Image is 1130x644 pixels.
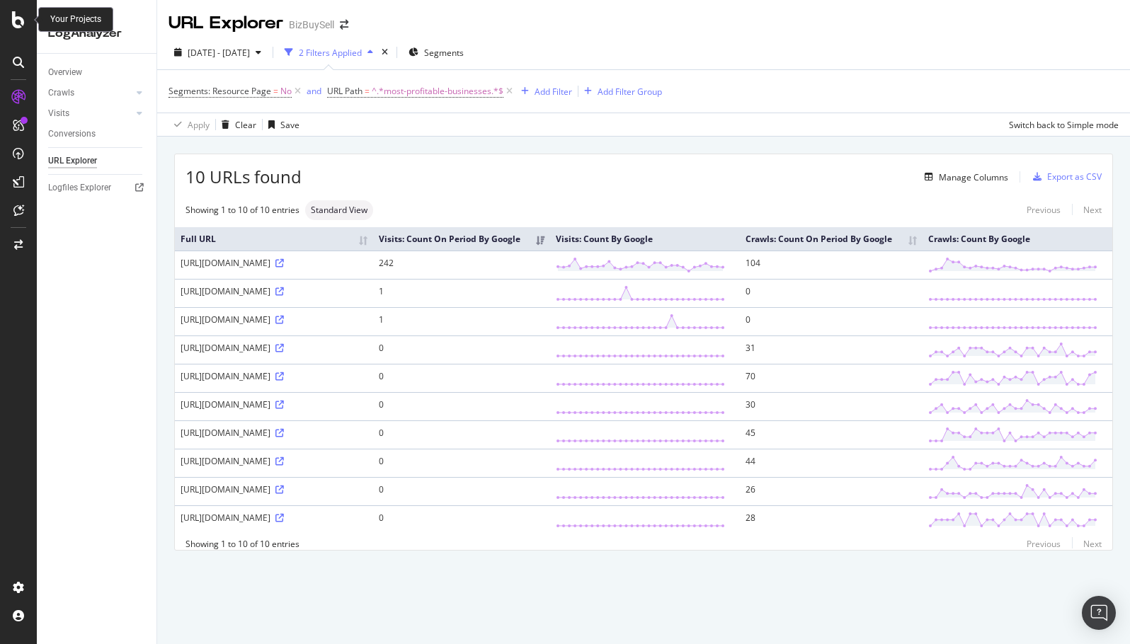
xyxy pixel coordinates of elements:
a: Overview [48,65,147,80]
span: Segments: Resource Page [169,85,271,97]
div: LogAnalyzer [48,25,145,42]
div: Showing 1 to 10 of 10 entries [186,538,299,550]
div: Visits [48,106,69,121]
button: Export as CSV [1027,166,1102,188]
span: Standard View [311,206,367,214]
div: Export as CSV [1047,171,1102,183]
td: 26 [740,477,922,505]
a: Logfiles Explorer [48,180,147,195]
div: Clear [235,119,256,131]
button: Manage Columns [919,168,1008,185]
div: and [307,85,321,97]
button: 2 Filters Applied [279,41,379,64]
span: 10 URLs found [186,165,302,189]
td: 104 [740,251,922,279]
td: 30 [740,392,922,420]
div: Open Intercom Messenger [1082,596,1116,630]
button: [DATE] - [DATE] [169,41,267,64]
div: Overview [48,65,82,80]
td: 0 [373,335,550,364]
div: 2 Filters Applied [299,47,362,59]
div: Crawls [48,86,74,100]
a: Visits [48,106,132,121]
span: = [365,85,370,97]
td: 0 [373,392,550,420]
button: Add Filter Group [578,83,662,100]
div: [URL][DOMAIN_NAME] [181,314,367,326]
td: 0 [373,449,550,477]
div: Switch back to Simple mode [1009,119,1119,131]
div: [URL][DOMAIN_NAME] [181,370,367,382]
button: Switch back to Simple mode [1003,113,1119,136]
td: 0 [373,477,550,505]
div: Logfiles Explorer [48,180,111,195]
th: Visits: Count By Google [550,227,740,251]
div: [URL][DOMAIN_NAME] [181,398,367,410]
td: 28 [740,505,922,534]
div: [URL][DOMAIN_NAME] [181,285,367,297]
span: = [273,85,278,97]
div: Save [280,119,299,131]
th: Crawls: Count On Period By Google: activate to sort column ascending [740,227,922,251]
div: Conversions [48,127,96,142]
div: Add Filter Group [598,86,662,98]
div: times [379,45,391,59]
span: No [280,81,292,101]
td: 31 [740,335,922,364]
td: 70 [740,364,922,392]
div: BizBuySell [289,18,334,32]
td: 0 [373,420,550,449]
td: 0 [740,279,922,307]
th: Full URL: activate to sort column ascending [175,227,373,251]
div: [URL][DOMAIN_NAME] [181,483,367,495]
div: URL Explorer [169,11,283,35]
div: [URL][DOMAIN_NAME] [181,455,367,467]
button: Save [263,113,299,136]
button: and [307,84,321,98]
td: 1 [373,307,550,335]
div: Showing 1 to 10 of 10 entries [186,204,299,216]
div: neutral label [305,200,373,220]
div: [URL][DOMAIN_NAME] [181,342,367,354]
div: arrow-right-arrow-left [340,20,348,30]
div: [URL][DOMAIN_NAME] [181,512,367,524]
div: Add Filter [535,86,572,98]
td: 242 [373,251,550,279]
td: 0 [373,364,550,392]
th: Visits: Count On Period By Google: activate to sort column ascending [373,227,550,251]
div: Your Projects [50,13,101,25]
button: Segments [403,41,469,64]
div: Apply [188,119,210,131]
span: [DATE] - [DATE] [188,47,250,59]
button: Clear [216,113,256,136]
td: 44 [740,449,922,477]
div: [URL][DOMAIN_NAME] [181,257,367,269]
button: Apply [169,113,210,136]
a: URL Explorer [48,154,147,168]
td: 0 [373,505,550,534]
td: 45 [740,420,922,449]
span: Segments [424,47,464,59]
span: URL Path [327,85,363,97]
div: Manage Columns [939,171,1008,183]
th: Crawls: Count By Google [923,227,1112,251]
div: URL Explorer [48,154,97,168]
td: 0 [740,307,922,335]
a: Conversions [48,127,147,142]
a: Crawls [48,86,132,100]
td: 1 [373,279,550,307]
div: [URL][DOMAIN_NAME] [181,427,367,439]
span: ^.*most-profitable-businesses.*$ [372,81,503,101]
button: Add Filter [515,83,572,100]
